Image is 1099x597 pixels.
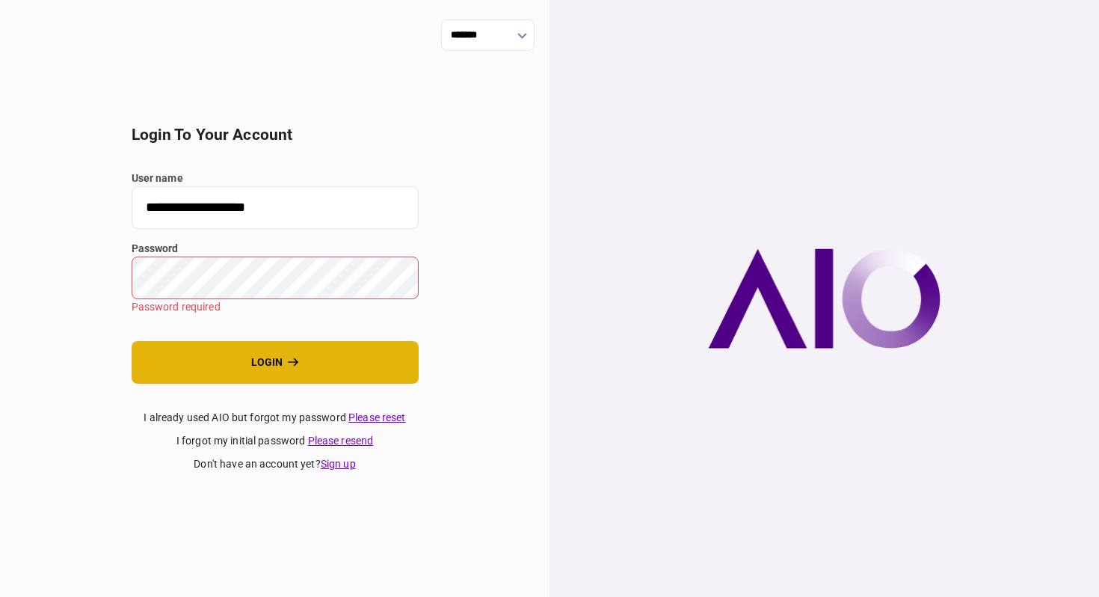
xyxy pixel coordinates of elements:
div: I already used AIO but forgot my password [132,410,419,426]
input: show language options [441,19,535,51]
div: don't have an account yet ? [132,456,419,472]
input: user name [132,186,419,229]
a: Please resend [308,435,374,447]
div: Password required [132,299,419,315]
a: Sign up [321,458,356,470]
div: I forgot my initial password [132,433,419,449]
button: login [132,341,419,384]
label: password [132,241,419,257]
label: user name [132,171,419,186]
h2: login to your account [132,126,419,144]
img: AIO company logo [708,248,941,349]
input: password [132,257,419,299]
a: Please reset [348,411,406,423]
